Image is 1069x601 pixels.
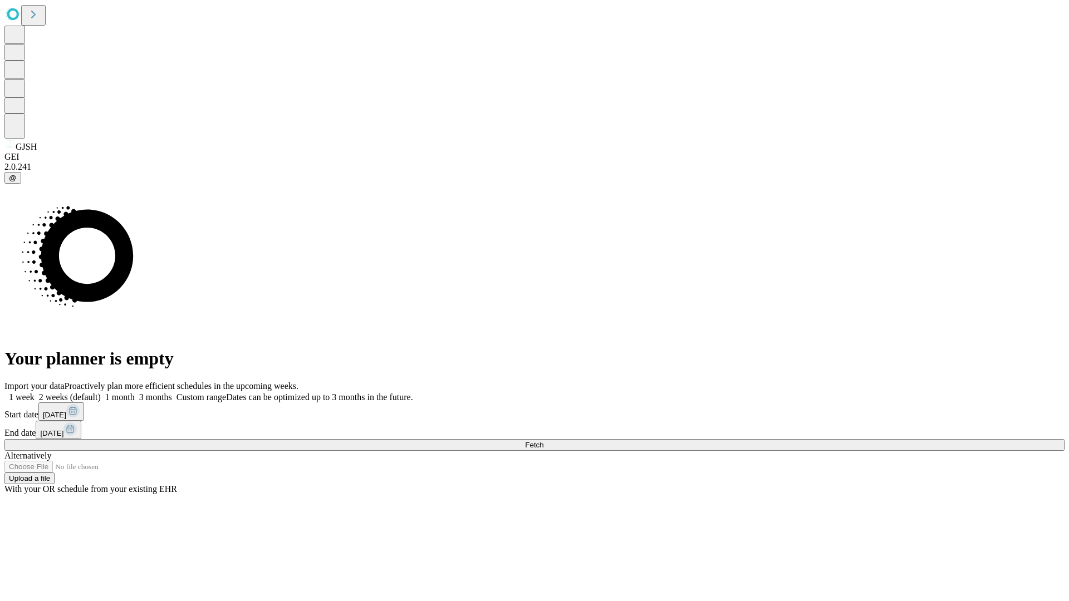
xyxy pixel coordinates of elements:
span: Import your data [4,381,65,391]
span: Dates can be optimized up to 3 months in the future. [226,392,413,402]
div: End date [4,421,1065,439]
span: 1 week [9,392,35,402]
span: Fetch [525,441,543,449]
span: [DATE] [43,411,66,419]
h1: Your planner is empty [4,348,1065,369]
span: 2 weeks (default) [39,392,101,402]
span: 1 month [105,392,135,402]
button: @ [4,172,21,184]
button: [DATE] [38,402,84,421]
div: Start date [4,402,1065,421]
span: @ [9,174,17,182]
button: Upload a file [4,472,55,484]
span: [DATE] [40,429,63,437]
span: 3 months [139,392,172,402]
button: [DATE] [36,421,81,439]
span: Custom range [176,392,226,402]
div: 2.0.241 [4,162,1065,172]
span: Alternatively [4,451,51,460]
span: GJSH [16,142,37,151]
div: GEI [4,152,1065,162]
button: Fetch [4,439,1065,451]
span: Proactively plan more efficient schedules in the upcoming weeks. [65,381,298,391]
span: With your OR schedule from your existing EHR [4,484,177,494]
